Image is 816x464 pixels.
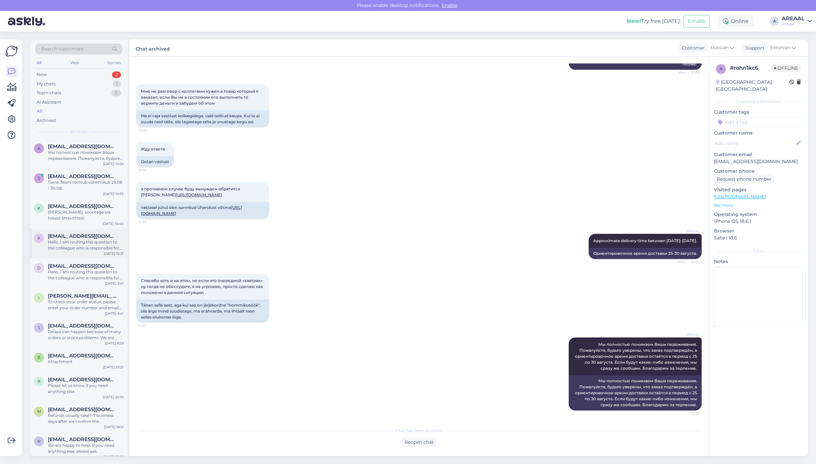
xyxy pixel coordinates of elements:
span: kadri.kompost@gmail.com [48,203,117,209]
p: Customer phone [714,168,803,175]
div: Ma ei vaja vestlust kolleegidega, vaid tellitud kaupa. Kui te ei suuda neid täita, siis tagastage... [136,110,269,128]
p: Notes [714,258,803,265]
div: Мы полностью понимаем Ваши переживания. Пожалуйста, будьте уверены, что заказ подтверждён, а орие... [569,375,702,411]
div: Hello, I am routing this question to the colleague who is responsible for this topic. The reply m... [48,269,124,281]
span: s [38,325,40,330]
div: Delays can happen because of many orders or stock problems. We are trying to process your order f... [48,329,124,341]
div: [DATE] 18:12 [104,424,124,429]
input: Add name [714,139,795,147]
div: AREAAL [782,16,805,21]
div: [DATE] 20:10 [103,395,124,400]
div: Archived [37,117,56,124]
span: Russian [711,44,729,51]
div: [DATE] 23:21 [103,365,124,370]
span: k [38,206,41,211]
div: Hello, I am routing this question to the colleague who is responsible for this topic. The reply m... [48,239,124,251]
div: Customer [679,45,705,51]
span: d [37,265,41,270]
span: Offline [771,64,801,72]
span: Seen ✓ 10:40 [675,259,700,264]
span: Chat has been archived [396,428,442,434]
span: s [38,176,40,181]
div: Support [743,45,764,51]
div: [DATE] 10:55 [103,191,124,196]
div: [PERSON_NAME], sooritage siis teisest ettevõttest. [48,209,124,221]
div: [DATE] 10:31 [104,251,124,256]
input: Add a tag [714,117,803,127]
div: New [37,71,47,78]
b: New! [627,18,641,24]
span: ratkelite@gmail.com [48,436,117,442]
span: a [38,146,41,151]
div: AI Assistant [37,99,61,106]
span: Жду ответа [141,146,165,151]
span: 10:47 [138,323,163,328]
p: Visited pages [714,186,803,193]
p: [EMAIL_ADDRESS][DOMAIN_NAME] [714,158,803,165]
span: Спасибо хоть и на этом, но если это очередной «завтрак» ну тогда не обессудьте, я не угрожаю, про... [141,278,264,295]
span: Мне не разговор с коллегами нужен а товар который я заказал, если Вы не в состоянии его выполнить... [141,89,259,106]
div: Areaal [782,21,805,27]
div: All [35,58,43,67]
div: All [37,108,43,115]
div: My chats [37,81,56,87]
div: Мы полностью понимаем Ваши переживания. Пожалуйста, будьте уверены, что заказ подтверждён, а орие... [48,149,124,161]
span: AREAAL [675,332,700,337]
p: Customer tags [714,109,803,116]
div: [DATE] 9:41 [105,281,124,286]
div: [DATE] 17:23 [103,454,124,459]
div: [DATE] 9:41 [105,311,124,316]
span: r [38,439,41,444]
span: 10:35 [138,168,163,173]
p: Customer email [714,151,803,158]
div: Online [718,15,754,27]
span: ivan.telkov@tkvg.ee [48,293,117,299]
span: All chats [70,129,87,135]
div: Web [69,58,80,67]
span: r [38,379,41,384]
div: We are happy to help. If you need anything else, please ask. [48,442,124,454]
div: Tarne Teieni toimub vahemikus 25.08 - 30.08. [48,179,124,191]
span: m [37,409,41,414]
span: docsergejus@yahoo.com [48,263,117,269]
span: Estonian [770,44,790,51]
span: Search customers [41,46,83,52]
span: Мы полностью понимаем Ваши переживания. Пожалуйста, будьте уверены, что заказ подтверждён, а орие... [575,342,698,371]
span: kaupo.kala@gmail.com [48,233,117,239]
span: simeyko@ukr.net [48,173,117,179]
span: Enable [440,2,459,8]
span: i [38,295,40,300]
div: Ориентировочное время доставки 25-30 августа. [589,248,702,259]
div: vastasel juhul olen sunnitud ühendust võtma [136,202,269,219]
p: Safari 18.6 [714,234,803,241]
button: Emails [683,15,710,28]
p: Operating system [714,211,803,218]
div: Team chats [37,90,61,96]
span: 10:08 [138,128,163,133]
div: [GEOGRAPHIC_DATA], [GEOGRAPHIC_DATA] [716,79,789,93]
div: Try free [DATE]: [627,17,681,25]
div: [DATE] 10:40 [102,221,124,226]
span: r [720,66,723,71]
span: r [38,355,41,360]
div: [DATE] 10:56 [103,161,124,166]
div: 1 [113,81,121,87]
div: [DATE] 8:28 [105,341,124,346]
span: a.karpovith@gmail.com [48,143,117,149]
span: k [38,235,41,240]
div: Tänan selle eest, aga kui see on järjekordne "hommikusöök", siis ärge mind süüdistage, ma ei ähva... [136,300,269,323]
span: shukurovumid859@gmail.com [48,323,117,329]
div: Ootan vastust [136,156,174,167]
div: Reopen chat [402,438,436,447]
img: Askly Logo [5,45,18,57]
div: 2 [112,71,121,78]
span: romawkaxd2007@gmail.com [48,353,117,359]
p: Customer name [714,130,803,137]
label: Chat archived [136,44,170,52]
span: Approximate delivery time between [DATE]-[DATE]. [593,238,697,243]
span: 10:56 [675,411,700,416]
div: Please let us know if you need anything else. [48,383,124,395]
div: Customer information [714,99,803,105]
a: AREAALAreaal [782,16,812,27]
span: rain5891@gmail.com [48,377,117,383]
